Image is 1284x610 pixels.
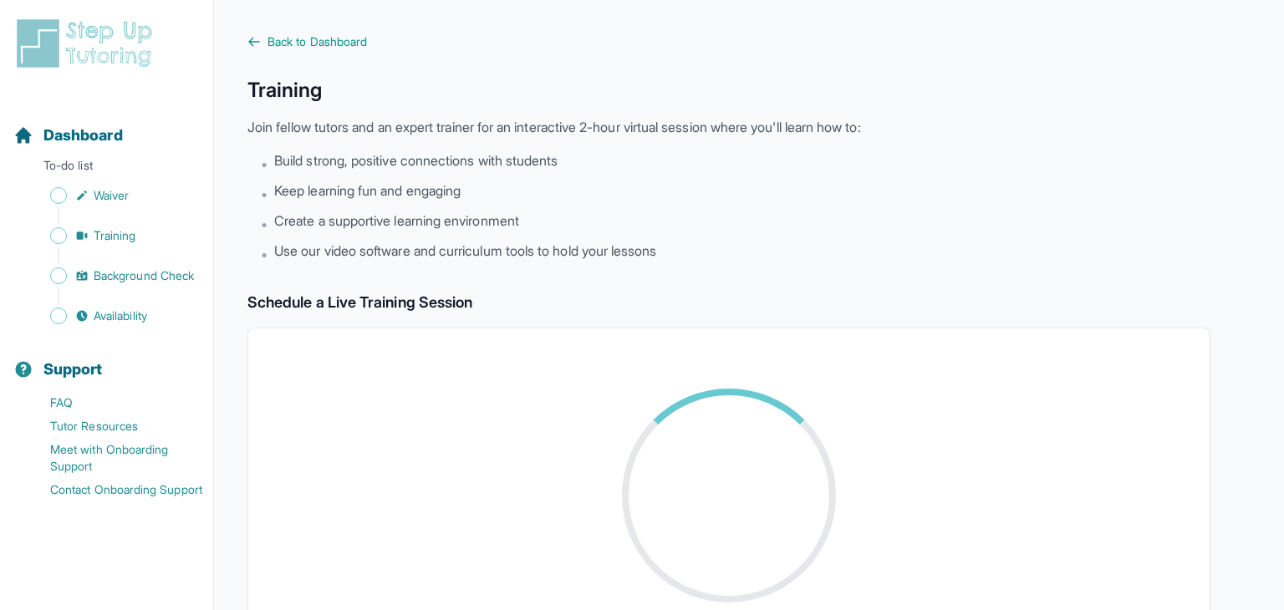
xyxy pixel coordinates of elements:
span: • [261,244,267,264]
span: • [261,154,267,174]
a: Contact Onboarding Support [13,478,213,501]
span: Create a supportive learning environment [274,211,519,231]
a: Waiver [13,184,213,207]
span: Build strong, positive connections with students [274,150,558,170]
span: Availability [94,308,147,324]
span: Back to Dashboard [267,33,367,50]
h1: Training [247,77,1210,104]
a: Availability [13,304,213,328]
span: Background Check [94,267,194,284]
a: Dashboard [13,124,123,147]
a: Tutor Resources [13,414,213,438]
a: Training [13,224,213,247]
span: Dashboard [43,124,123,147]
span: Training [94,227,136,244]
span: Use our video software and curriculum tools to hold your lessons [274,241,656,261]
a: Back to Dashboard [247,33,1210,50]
p: To-do list [7,157,206,180]
img: logo [13,17,162,70]
p: Join fellow tutors and an expert trainer for an interactive 2-hour virtual session where you'll l... [247,117,1210,137]
span: Waiver [94,187,129,204]
a: Meet with Onboarding Support [13,438,213,478]
a: Background Check [13,264,213,287]
span: Keep learning fun and engaging [274,180,461,201]
button: Support [7,331,206,388]
a: FAQ [13,391,213,414]
span: • [261,184,267,204]
span: Support [43,358,103,381]
h2: Schedule a Live Training Session [247,291,1210,314]
button: Dashboard [7,97,206,154]
span: • [261,214,267,234]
